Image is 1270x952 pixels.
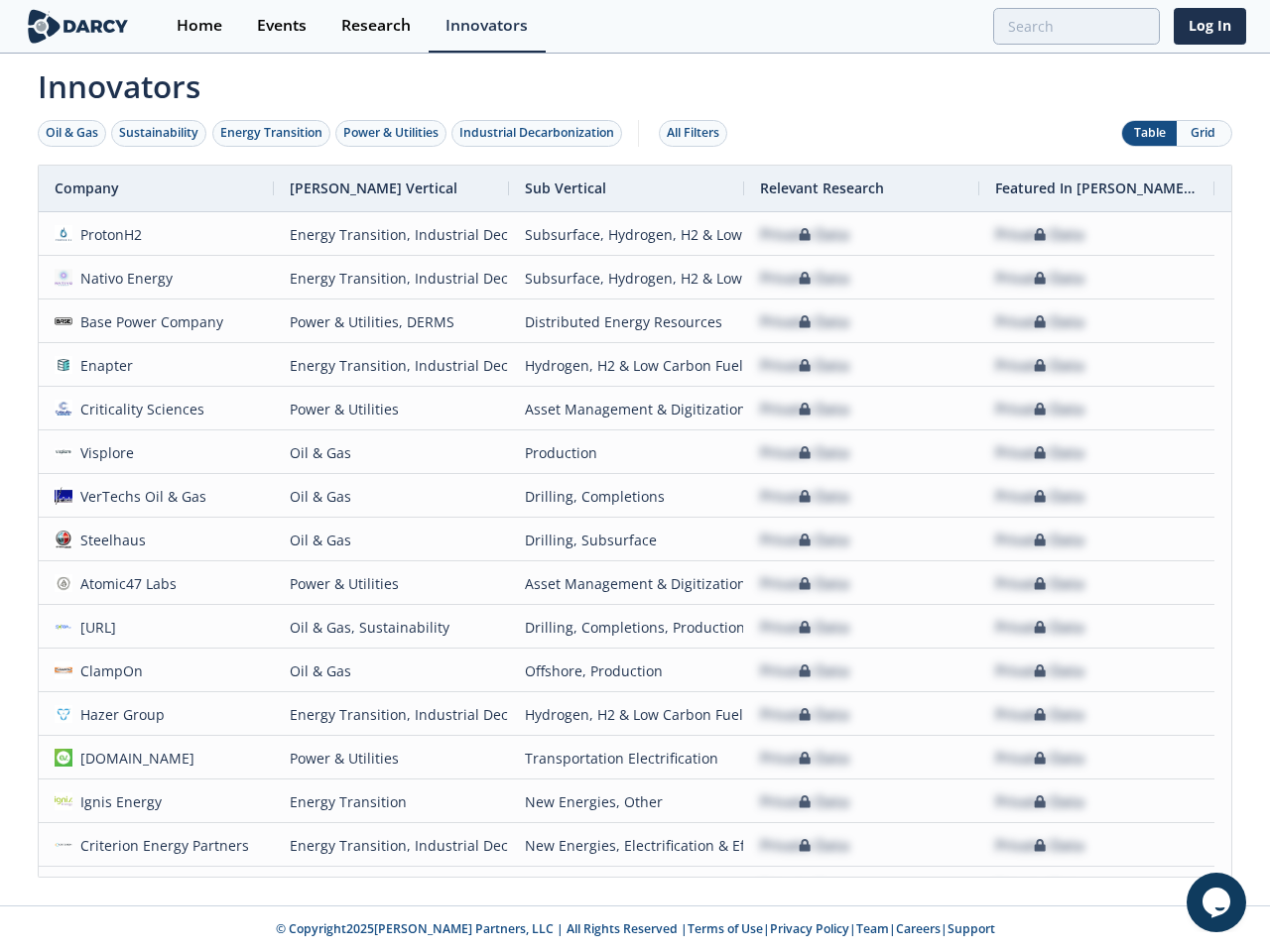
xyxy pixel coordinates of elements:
[72,344,134,387] div: Enapter
[55,443,72,461] img: 66b7e4b5-dab1-4b3b-bacf-1989a15c082e
[948,920,995,937] a: Support
[290,213,493,256] div: Energy Transition, Industrial Decarbonization, Oil & Gas
[55,225,72,243] img: 9c95c6f0-4dc2-42bd-b77a-e8faea8af569
[995,388,1084,430] div: Private Data
[55,618,72,636] img: ea980f56-d14e-43ae-ac21-4d173c6edf7c
[55,400,72,417] img: f59c13b7-8146-4c0f-b540-69d0cf6e4c34
[72,257,174,299] div: Nativo Energy
[72,562,178,605] div: Atomic47 Labs
[55,836,72,854] img: 1643292193689-CEP%2520Logo_PNG%5B1%5D.webp
[659,120,727,147] button: All Filters
[525,300,728,343] div: Distributed Energy Resources
[290,475,493,518] div: Oil & Gas
[525,868,728,910] div: Distributed Energy Resources
[760,431,849,474] div: Private Data
[220,124,322,142] div: Energy Transition
[55,531,72,548] img: steelhausinc.com.png
[290,257,493,299] div: Energy Transition, Industrial Decarbonization, Oil & Gas
[72,431,135,474] div: Visplore
[290,693,493,736] div: Energy Transition, Industrial Decarbonization
[525,431,728,474] div: Production
[72,213,143,256] div: ProtonH2
[525,344,728,387] div: Hydrogen, H2 & Low Carbon Fuels
[290,824,493,867] div: Energy Transition, Industrial Decarbonization
[55,574,72,592] img: 7ae5637c-d2e6-46e0-a460-825a80b343d2
[525,693,728,736] div: Hydrogen, H2 & Low Carbon Fuels
[760,562,849,605] div: Private Data
[770,920,849,937] a: Privacy Policy
[760,178,884,197] span: Relevant Research
[896,920,941,937] a: Careers
[995,475,1084,518] div: Private Data
[760,475,849,518] div: Private Data
[290,300,493,343] div: Power & Utilities, DERMS
[525,606,728,649] div: Drilling, Completions, Production, Flaring
[290,388,493,430] div: Power & Utilities
[55,705,72,723] img: 1636581572366-1529576642972%5B1%5D
[55,487,72,505] img: 1613507502523-vertechs.jfif
[995,868,1084,910] div: Private Data
[72,737,195,779] div: [DOMAIN_NAME]
[995,431,1084,474] div: Private Data
[72,300,224,343] div: Base Power Company
[995,650,1084,692] div: Private Data
[445,18,528,34] div: Innovators
[995,737,1084,779] div: Private Data
[995,562,1084,605] div: Private Data
[525,257,728,299] div: Subsurface, Hydrogen, H2 & Low Carbon Fuels
[993,8,1160,45] input: Advanced Search
[760,388,849,430] div: Private Data
[525,388,728,430] div: Asset Management & Digitization
[290,606,493,649] div: Oil & Gas, Sustainability
[1187,873,1250,932] iframe: chat widget
[525,213,728,256] div: Subsurface, Hydrogen, H2 & Low Carbon Fuels
[55,269,72,287] img: ebe80549-b4d3-4f4f-86d6-e0c3c9b32110
[995,178,1199,197] span: Featured In [PERSON_NAME] Live
[28,920,1242,938] p: © Copyright 2025 [PERSON_NAME] Partners, LLC | All Rights Reserved | | | | |
[995,780,1084,823] div: Private Data
[760,257,849,299] div: Private Data
[212,120,330,147] button: Energy Transition
[995,519,1084,561] div: Private Data
[55,178,119,197] span: Company
[667,124,719,142] div: All Filters
[24,9,132,44] img: logo-wide.svg
[995,257,1084,299] div: Private Data
[1174,8,1246,45] a: Log In
[525,519,728,561] div: Drilling, Subsurface
[290,650,493,692] div: Oil & Gas
[760,650,849,692] div: Private Data
[688,920,763,937] a: Terms of Use
[760,606,849,649] div: Private Data
[72,780,163,823] div: Ignis Energy
[290,737,493,779] div: Power & Utilities
[177,18,222,34] div: Home
[72,824,250,867] div: Criterion Energy Partners
[72,606,117,649] div: [URL]
[72,475,207,518] div: VerTechs Oil & Gas
[760,780,849,823] div: Private Data
[46,124,98,142] div: Oil & Gas
[525,178,606,197] span: Sub Vertical
[995,213,1084,256] div: Private Data
[525,650,728,692] div: Offshore, Production
[760,300,849,343] div: Private Data
[856,920,889,937] a: Team
[760,344,849,387] div: Private Data
[343,124,439,142] div: Power & Utilities
[995,824,1084,867] div: Private Data
[451,120,622,147] button: Industrial Decarbonization
[335,120,446,147] button: Power & Utilities
[1122,121,1177,146] button: Table
[72,519,147,561] div: Steelhaus
[38,120,106,147] button: Oil & Gas
[525,562,728,605] div: Asset Management & Digitization
[525,780,728,823] div: New Energies, Other
[290,780,493,823] div: Energy Transition
[290,868,493,910] div: Power & Utilities
[995,300,1084,343] div: Private Data
[257,18,307,34] div: Events
[525,737,728,779] div: Transportation Electrification
[290,562,493,605] div: Power & Utilities
[290,519,493,561] div: Oil & Gas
